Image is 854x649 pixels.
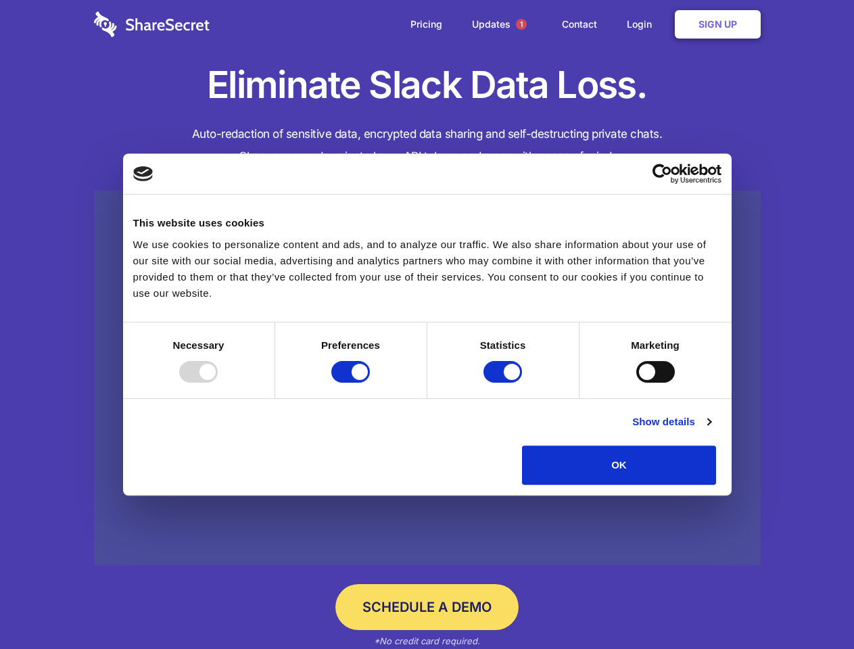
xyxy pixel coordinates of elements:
strong: Preferences [321,339,380,351]
strong: Necessary [173,339,224,351]
a: Show details [632,414,711,430]
button: OK [522,446,716,485]
a: Sign Up [675,10,761,39]
img: logo [133,166,153,181]
span: 1 [516,19,527,30]
a: Schedule a Demo [335,584,519,630]
div: We use cookies to personalize content and ads, and to analyze our traffic. We also share informat... [133,237,721,302]
em: *No credit card required. [374,635,480,646]
a: Pricing [397,3,456,45]
a: Contact [548,3,611,45]
strong: Marketing [631,339,680,351]
h1: Eliminate Slack Data Loss. [94,61,761,110]
img: logo-wordmark-white-trans-d4663122ce5f474addd5e946df7df03e33cb6a1c49d2221995e7729f52c070b2.svg [94,11,210,37]
a: Login [613,3,672,45]
a: Wistia video thumbnail [94,191,761,566]
strong: Statistics [480,339,526,351]
h4: Auto-redaction of sensitive data, encrypted data sharing and self-destructing private chats. Shar... [94,123,761,168]
div: This website uses cookies [133,215,721,231]
a: Usercentrics Cookiebot - opens in a new window [603,164,721,184]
